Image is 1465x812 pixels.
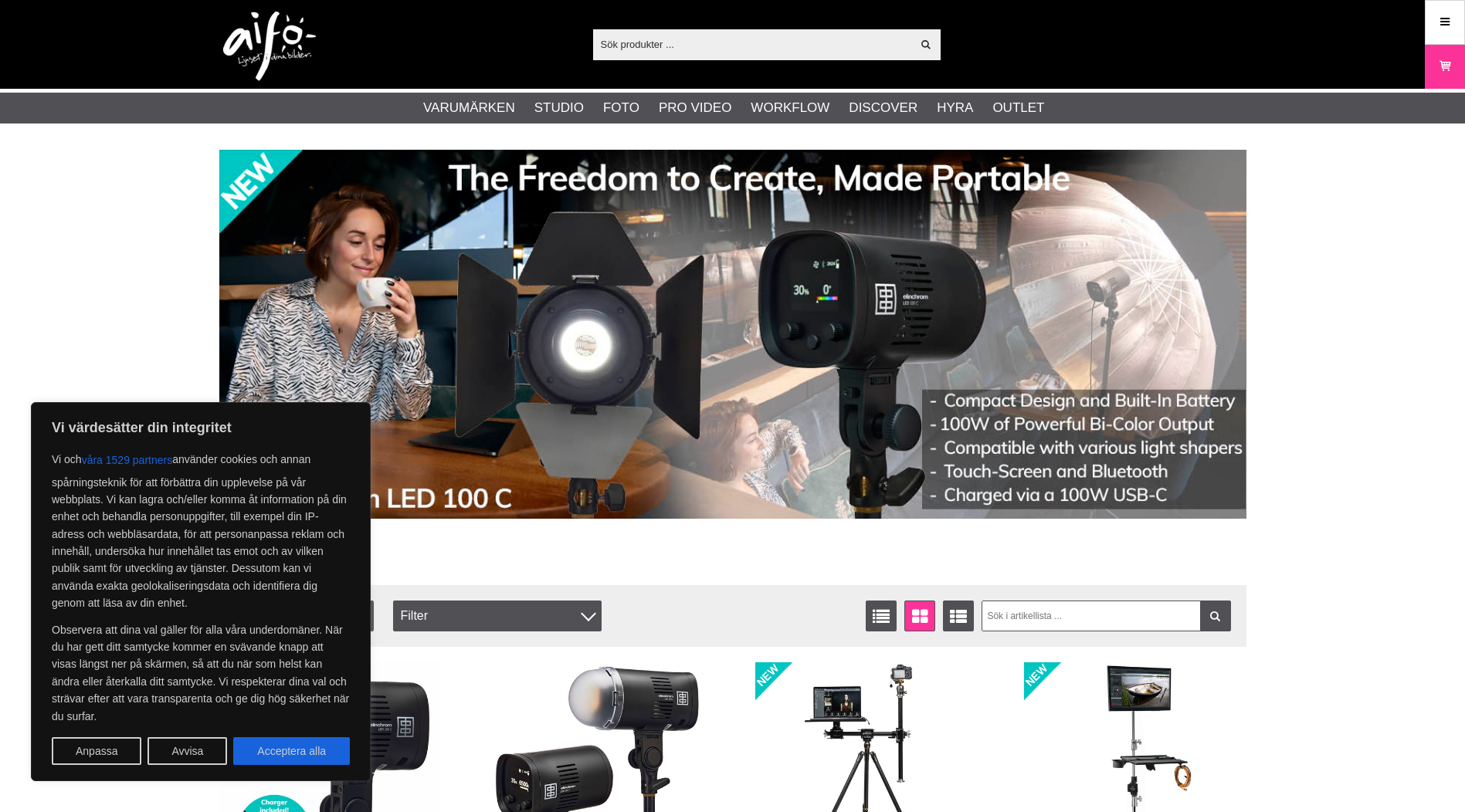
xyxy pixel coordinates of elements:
[233,737,350,765] button: Acceptera alla
[904,601,935,631] a: Fönstervisning
[52,446,350,612] p: Vi och använder cookies och annan spårningsteknik för att förbättra din upplevelse på vår webbpla...
[751,98,829,118] a: Workflow
[393,601,602,631] div: Filter
[148,737,227,765] button: Avvisa
[52,418,350,437] p: Vi värdesätter din integritet
[849,98,917,118] a: Discover
[219,150,1246,519] img: Annons:002 banner-elin-led100c11390x.jpg
[1200,601,1231,631] a: Filtrera
[423,98,515,118] a: Varumärken
[593,32,912,56] input: Sök produkter ...
[534,98,584,118] a: Studio
[223,12,316,81] img: logo.png
[52,737,141,765] button: Anpassa
[82,446,173,474] button: våra 1529 partners
[937,98,973,118] a: Hyra
[943,601,974,631] a: Utökad listvisning
[52,621,350,725] p: Observera att dina val gäller för alla våra underdomäner. När du har gett ditt samtycke kommer en...
[603,98,639,118] a: Foto
[992,98,1044,118] a: Outlet
[31,402,371,781] div: Vi värdesätter din integritet
[866,601,897,631] a: Listvisning
[659,98,731,118] a: Pro Video
[982,601,1231,631] input: Sök i artikellista ...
